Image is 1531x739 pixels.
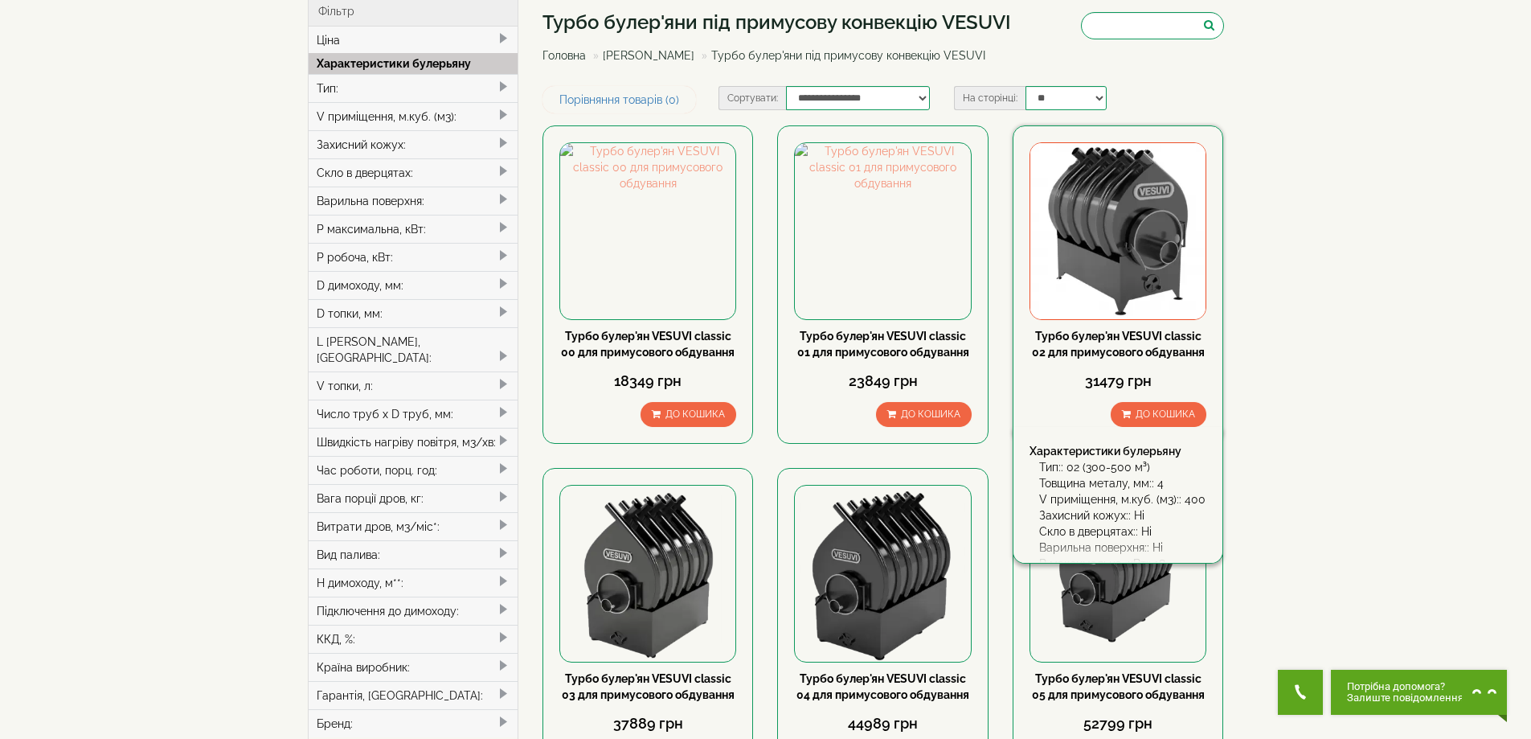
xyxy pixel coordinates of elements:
[794,713,971,734] div: 44989 грн
[309,540,518,569] div: Вид палива:
[309,512,518,540] div: Витрати дров, м3/міс*:
[1030,443,1206,459] div: Характеристики булерьяну
[1039,523,1206,540] div: Скло в дверцятах:: Ні
[796,672,969,701] a: Турбо булер'ян VESUVI classic 04 для примусового обдування
[309,709,518,737] div: Бренд:
[1030,143,1206,318] img: Турбо булер'ян VESUVI classic 02 для примусового обдування
[309,53,518,74] div: Характеристики булерьяну
[309,327,518,372] div: L [PERSON_NAME], [GEOGRAPHIC_DATA]:
[309,299,518,327] div: D топки, мм:
[309,372,518,400] div: V топки, л:
[795,143,970,318] img: Турбо булер'ян VESUVI classic 01 для примусового обдування
[560,486,735,661] img: Турбо булер'ян VESUVI classic 03 для примусового обдування
[603,49,694,62] a: [PERSON_NAME]
[309,569,518,597] div: H димоходу, м**:
[559,713,736,734] div: 37889 грн
[1039,475,1206,491] div: Товщина металу, мм:: 4
[1039,507,1206,523] div: Захисний кожух:: Ні
[1111,402,1206,427] button: До кошика
[542,49,586,62] a: Головна
[542,12,1011,33] h1: Турбо булер'яни під примусову конвекцію VESUVI
[1278,670,1323,715] button: Get Call button
[1347,681,1463,692] span: Потрібна допомога?
[562,672,735,701] a: Турбо булер'ян VESUVI classic 03 для примусового обдування
[876,402,972,427] button: До кошика
[309,456,518,484] div: Час роботи, порц. год:
[1331,670,1507,715] button: Chat button
[542,86,696,113] a: Порівняння товарів (0)
[1136,409,1195,420] span: До кошика
[665,409,725,420] span: До кошика
[1030,486,1206,661] img: Турбо булер'ян VESUVI classic 05 для примусового обдування
[1032,672,1205,701] a: Турбо булер'ян VESUVI classic 05 для примусового обдування
[559,371,736,392] div: 18349 грн
[641,402,736,427] button: До кошика
[309,102,518,130] div: V приміщення, м.куб. (м3):
[309,597,518,625] div: Підключення до димоходу:
[1030,713,1206,734] div: 52799 грн
[309,428,518,456] div: Швидкість нагріву повітря, м3/хв:
[309,271,518,299] div: D димоходу, мм:
[1030,371,1206,392] div: 31479 грн
[698,47,985,64] li: Турбо булер'яни під примусову конвекцію VESUVI
[309,158,518,187] div: Скло в дверцятах:
[797,330,969,359] a: Турбо булер'ян VESUVI classic 01 для примусового обдування
[309,74,518,102] div: Тип:
[561,330,735,359] a: Турбо булер'ян VESUVI classic 00 для примусового обдування
[309,243,518,271] div: P робоча, кВт:
[954,86,1025,110] label: На сторінці:
[1039,491,1206,507] div: V приміщення, м.куб. (м3):: 400
[1032,330,1205,359] a: Турбо булер'ян VESUVI classic 02 для примусового обдування
[309,215,518,243] div: P максимальна, кВт:
[309,681,518,709] div: Гарантія, [GEOGRAPHIC_DATA]:
[309,400,518,428] div: Число труб x D труб, мм:
[560,143,735,318] img: Турбо булер'ян VESUVI classic 00 для примусового обдування
[309,130,518,158] div: Захисний кожух:
[718,86,786,110] label: Сортувати:
[309,625,518,653] div: ККД, %:
[1347,692,1463,704] span: Залиште повідомлення
[309,27,518,54] div: Ціна
[794,371,971,392] div: 23849 грн
[309,653,518,681] div: Країна виробник:
[901,409,960,420] span: До кошика
[309,484,518,512] div: Вага порції дров, кг:
[309,187,518,215] div: Варильна поверхня:
[1039,459,1206,475] div: Тип:: 02 (300-500 м³)
[795,486,970,661] img: Турбо булер'ян VESUVI classic 04 для примусового обдування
